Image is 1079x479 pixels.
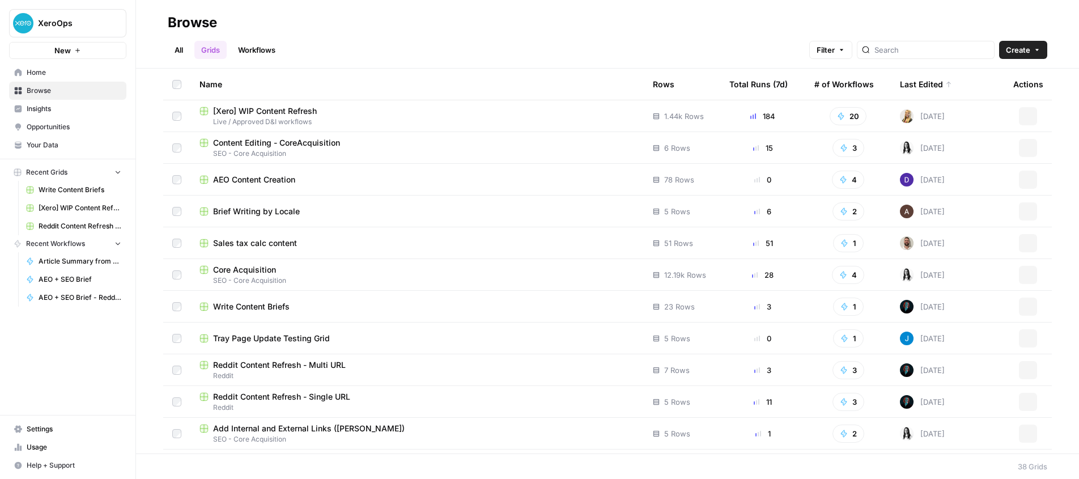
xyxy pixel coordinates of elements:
[199,137,635,159] a: Content Editing - CoreAcquisitionSEO - Core Acquisition
[26,239,85,249] span: Recent Workflows
[664,364,690,376] span: 7 Rows
[213,391,350,402] span: Reddit Content Refresh - Single URL
[168,41,190,59] a: All
[199,391,635,413] a: Reddit Content Refresh - Single URLReddit
[21,270,126,289] a: AEO + SEO Brief
[900,236,945,250] div: [DATE]
[199,105,635,127] a: [Xero] WIP Content RefreshLive / Approved D&I workflows
[21,217,126,235] a: Reddit Content Refresh - Single URL
[729,301,796,312] div: 3
[1013,69,1043,100] div: Actions
[900,395,914,409] img: ilf5qirlu51qf7ak37srxb41cqxu
[213,238,297,249] span: Sales tax calc content
[199,359,635,381] a: Reddit Content Refresh - Multi URLReddit
[54,45,71,56] span: New
[27,140,121,150] span: Your Data
[199,434,635,444] span: SEO - Core Acquisition
[900,236,914,250] img: zb84x8s0occuvl3br2ttumd0rm88
[999,41,1047,59] button: Create
[199,238,635,249] a: Sales tax calc content
[213,206,300,217] span: Brief Writing by Locale
[9,100,126,118] a: Insights
[21,199,126,217] a: [Xero] WIP Content Refresh
[194,41,227,59] a: Grids
[26,167,67,177] span: Recent Grids
[900,205,914,218] img: wtbmvrjo3qvncyiyitl6zoukl9gz
[213,359,346,371] span: Reddit Content Refresh - Multi URL
[664,301,695,312] span: 23 Rows
[729,206,796,217] div: 6
[9,63,126,82] a: Home
[27,460,121,470] span: Help + Support
[39,256,121,266] span: Article Summary from Google Docs
[27,86,121,96] span: Browse
[664,238,693,249] span: 51 Rows
[900,268,945,282] div: [DATE]
[664,396,690,408] span: 5 Rows
[729,238,796,249] div: 51
[832,361,864,379] button: 3
[900,300,914,313] img: ilf5qirlu51qf7ak37srxb41cqxu
[729,396,796,408] div: 11
[27,104,121,114] span: Insights
[9,456,126,474] button: Help + Support
[900,427,914,440] img: zka6akx770trzh69562he2ydpv4t
[817,44,835,56] span: Filter
[39,221,121,231] span: Reddit Content Refresh - Single URL
[199,333,635,344] a: Tray Page Update Testing Grid
[814,69,874,100] div: # of Workflows
[9,42,126,59] button: New
[9,438,126,456] a: Usage
[27,424,121,434] span: Settings
[729,364,796,376] div: 3
[39,293,121,303] span: AEO + SEO Brief - Reddit Test
[9,164,126,181] button: Recent Grids
[213,264,276,275] span: Core Acquisition
[168,14,217,32] div: Browse
[199,371,635,381] span: Reddit
[9,420,126,438] a: Settings
[21,252,126,270] a: Article Summary from Google Docs
[213,423,405,434] span: Add Internal and External Links ([PERSON_NAME])
[213,105,317,117] span: [Xero] WIP Content Refresh
[199,174,635,185] a: AEO Content Creation
[833,298,864,316] button: 1
[21,181,126,199] a: Write Content Briefs
[199,423,635,444] a: Add Internal and External Links ([PERSON_NAME])SEO - Core Acquisition
[664,142,690,154] span: 6 Rows
[664,174,694,185] span: 78 Rows
[213,137,340,149] span: Content Editing - CoreAcquisition
[213,174,295,185] span: AEO Content Creation
[199,117,635,127] span: Live / Approved D&I workflows
[27,122,121,132] span: Opportunities
[9,235,126,252] button: Recent Workflows
[199,69,635,100] div: Name
[664,428,690,439] span: 5 Rows
[664,111,704,122] span: 1.44k Rows
[729,142,796,154] div: 15
[199,275,635,286] span: SEO - Core Acquisition
[729,111,796,122] div: 184
[9,82,126,100] a: Browse
[900,205,945,218] div: [DATE]
[832,139,864,157] button: 3
[213,301,290,312] span: Write Content Briefs
[900,363,914,377] img: ilf5qirlu51qf7ak37srxb41cqxu
[199,301,635,312] a: Write Content Briefs
[900,332,914,345] img: f85hw8tywoplficgl91lqp4dk9qs
[900,173,914,186] img: 6clbhjv5t98vtpq4yyt91utag0vy
[729,333,796,344] div: 0
[833,329,864,347] button: 1
[653,69,674,100] div: Rows
[900,141,914,155] img: zka6akx770trzh69562he2ydpv4t
[9,118,126,136] a: Opportunities
[900,109,945,123] div: [DATE]
[900,427,945,440] div: [DATE]
[900,141,945,155] div: [DATE]
[830,107,866,125] button: 20
[39,274,121,285] span: AEO + SEO Brief
[664,333,690,344] span: 5 Rows
[874,44,989,56] input: Search
[809,41,852,59] button: Filter
[729,174,796,185] div: 0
